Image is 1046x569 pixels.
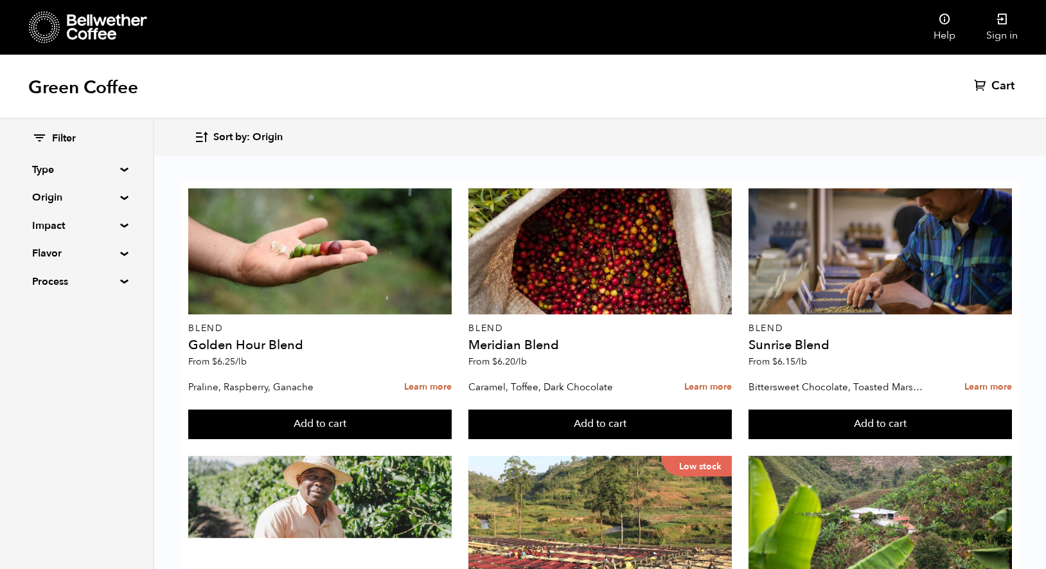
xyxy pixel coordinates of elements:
a: Learn more [964,374,1012,401]
h4: Golden Hour Blend [188,339,451,352]
summary: Flavor [32,246,121,261]
button: Add to cart [749,410,1011,439]
h4: Meridian Blend [468,339,731,352]
a: Learn more [684,374,732,401]
a: Cart [974,78,1018,94]
bdi: 6.25 [212,356,247,368]
span: /lb [235,356,247,368]
bdi: 6.15 [772,356,807,368]
a: Learn more [404,374,452,401]
summary: Impact [32,218,121,233]
h1: Green Coffee [28,76,138,99]
span: Cart [991,78,1015,94]
span: From [468,356,527,368]
span: From [188,356,247,368]
span: /lb [515,356,527,368]
span: $ [212,356,217,368]
summary: Process [32,274,121,289]
h4: Sunrise Blend [749,339,1011,352]
summary: Type [32,162,121,177]
span: $ [492,356,497,368]
p: Blend [749,324,1011,333]
bdi: 6.20 [492,356,527,368]
button: Add to cart [188,410,451,439]
p: Blend [188,324,451,333]
span: Filter [52,132,76,146]
p: Caramel, Toffee, Dark Chocolate [468,377,647,397]
span: $ [772,356,777,368]
p: Low stock [661,456,732,476]
p: Blend [468,324,731,333]
summary: Origin [32,190,121,205]
p: Bittersweet Chocolate, Toasted Marshmallow, Candied Orange, Praline [749,377,927,397]
button: Sort by: Origin [194,122,283,152]
button: Add to cart [468,410,731,439]
p: Praline, Raspberry, Ganache [188,377,367,397]
span: /lb [795,356,807,368]
span: Sort by: Origin [213,131,283,145]
span: From [749,356,807,368]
